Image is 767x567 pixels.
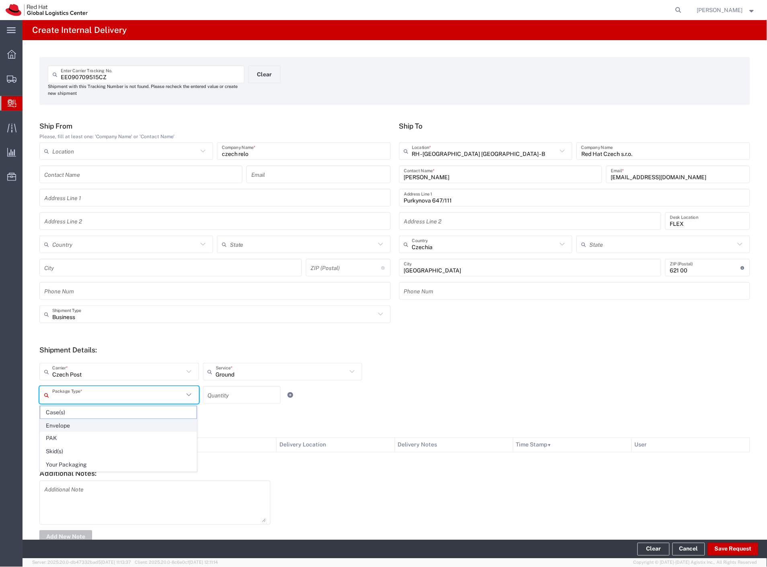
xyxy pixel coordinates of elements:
[40,459,197,471] span: Your Packaging
[39,426,750,435] h5: Delivery Details:
[39,133,391,140] div: Please, fill at least one: 'Company Name' or 'Contact Name'
[39,346,750,354] h5: Shipment Details:
[158,438,277,452] th: Status
[513,438,632,452] th: Time Stamp
[632,438,750,452] th: User
[634,559,757,566] span: Copyright © [DATE]-[DATE] Agistix Inc., All Rights Reserved
[39,469,750,478] h5: Additional Notes:
[48,83,244,96] div: Shipment with this Tracking Number is not found. Please recheck the entered value or create new s...
[673,543,705,556] a: Cancel
[248,66,281,83] button: Clear
[101,560,131,565] span: [DATE] 11:13:37
[40,432,197,445] span: PAK
[395,438,513,452] th: Delivery Notes
[39,122,391,130] h5: Ship From
[6,4,88,16] img: logo
[638,543,670,556] button: Clear
[189,560,218,565] span: [DATE] 12:11:14
[39,438,750,452] table: Delivery Details:
[32,560,131,565] span: Server: 2025.20.0-db47332bad5
[697,6,743,14] span: Filip Lizuch
[40,420,197,432] span: Envelope
[399,122,751,130] h5: Ship To
[40,406,197,419] span: Case(s)
[277,438,395,452] th: Delivery Location
[285,389,296,401] a: Add Item
[697,5,756,15] button: [PERSON_NAME]
[708,543,759,556] button: Save Request
[32,20,127,40] h4: Create Internal Delivery
[135,560,218,565] span: Client: 2025.20.0-8c6e0cf
[40,446,197,458] span: Skid(s)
